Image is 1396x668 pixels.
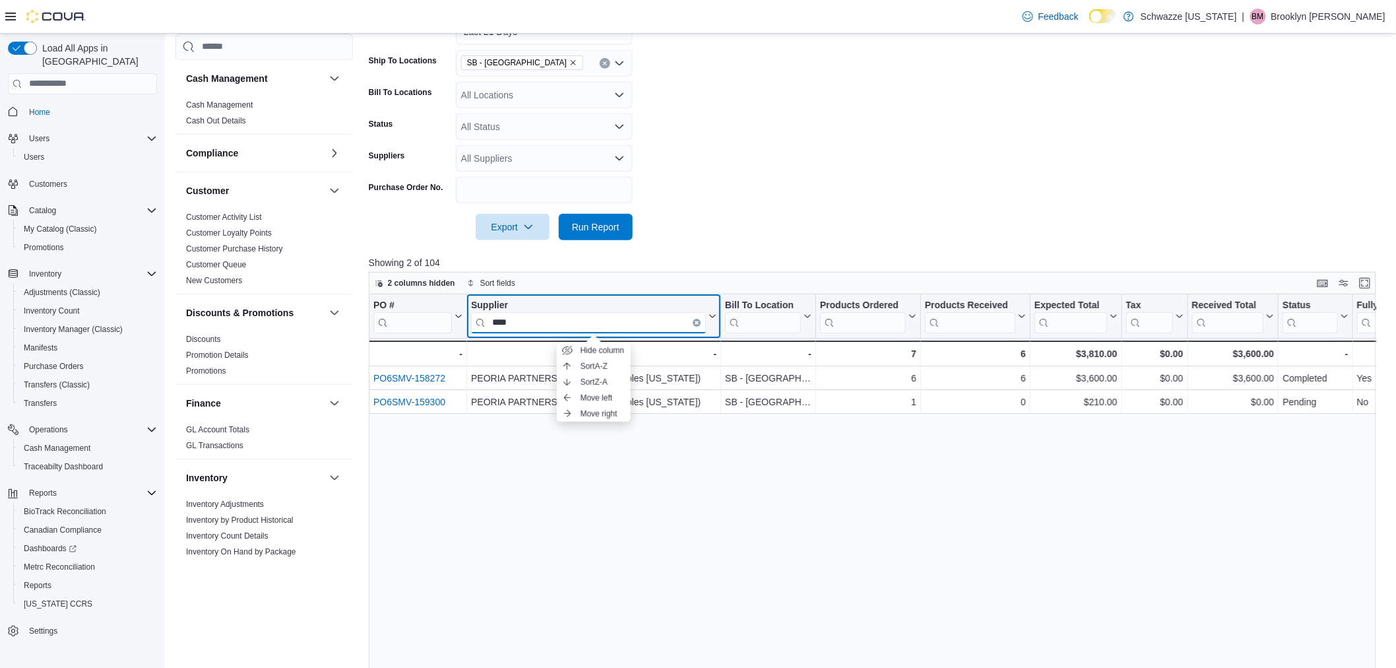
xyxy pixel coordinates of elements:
[186,212,262,221] a: Customer Activity List
[186,71,268,84] h3: Cash Management
[1038,10,1079,23] span: Feedback
[18,340,157,356] span: Manifests
[24,506,106,517] span: BioTrack Reconciliation
[327,70,342,86] button: Cash Management
[175,421,353,458] div: Finance
[581,377,608,387] span: Sort Z-A
[1191,394,1274,410] div: $0.00
[1089,23,1090,24] span: Dark Mode
[373,299,462,333] button: PO #
[725,299,801,312] div: Bill To Location
[725,346,811,362] div: -
[186,100,253,109] a: Cash Management
[186,440,243,450] a: GL Transactions
[13,339,162,357] button: Manifests
[186,244,283,253] a: Customer Purchase History
[461,55,583,70] span: SB - Belmar
[373,346,462,362] div: -
[369,275,460,291] button: 2 columns hidden
[18,522,157,538] span: Canadian Compliance
[559,214,633,240] button: Run Report
[581,345,625,356] span: Hide column
[24,361,84,372] span: Purchase Orders
[13,539,162,558] a: Dashboards
[18,559,157,575] span: Metrc Reconciliation
[186,530,269,541] span: Inventory Count Details
[13,394,162,413] button: Transfers
[725,370,811,386] div: SB - [GEOGRAPHIC_DATA]
[18,440,157,456] span: Cash Management
[18,284,157,300] span: Adjustments (Classic)
[24,131,157,147] span: Users
[1252,9,1264,24] span: BM
[18,459,108,475] a: Traceabilty Dashboard
[1126,299,1183,333] button: Tax
[24,461,103,472] span: Traceabilty Dashboard
[186,396,324,409] button: Finance
[581,361,608,372] span: Sort A-Z
[471,394,716,410] div: PEORIA PARTNERS LLC (District Edibles [US_STATE])
[327,395,342,411] button: Finance
[1191,299,1274,333] button: Received Total
[1089,9,1117,23] input: Dark Mode
[1126,299,1172,312] div: Tax
[186,228,272,237] a: Customer Loyalty Points
[186,146,324,159] button: Compliance
[1034,370,1118,386] div: $3,600.00
[186,259,246,269] span: Customer Queue
[614,90,625,100] button: Open list of options
[471,299,706,333] div: Supplier
[18,395,62,411] a: Transfers
[18,284,106,300] a: Adjustments (Classic)
[327,182,342,198] button: Customer
[18,240,69,255] a: Promotions
[1126,370,1183,386] div: $0.00
[24,623,63,639] a: Settings
[18,321,128,337] a: Inventory Manager (Classic)
[24,343,57,353] span: Manifests
[1283,394,1348,410] div: Pending
[1315,275,1331,291] button: Keyboard shortcuts
[820,299,906,312] div: Products Ordered
[186,498,264,509] span: Inventory Adjustments
[24,266,157,282] span: Inventory
[1191,299,1263,312] div: Received Total
[24,306,80,316] span: Inventory Count
[24,176,157,192] span: Customers
[600,58,610,69] button: Clear input
[18,303,85,319] a: Inventory Count
[29,424,68,435] span: Operations
[186,499,264,508] a: Inventory Adjustments
[369,55,437,66] label: Ship To Locations
[557,374,631,390] button: SortZ-A
[29,269,61,279] span: Inventory
[186,334,221,343] a: Discounts
[572,220,619,234] span: Run Report
[820,299,906,333] div: Products Ordered
[925,370,1026,386] div: 6
[186,546,296,556] span: Inventory On Hand by Package
[186,365,226,376] span: Promotions
[13,558,162,576] button: Metrc Reconciliation
[388,278,455,288] span: 2 columns hidden
[24,398,57,409] span: Transfers
[24,104,157,120] span: Home
[186,71,324,84] button: Cash Management
[18,504,111,519] a: BioTrack Reconciliation
[18,522,107,538] a: Canadian Compliance
[24,104,55,120] a: Home
[186,306,294,319] h3: Discounts & Promotions
[186,184,229,197] h3: Customer
[3,129,162,148] button: Users
[186,471,228,484] h3: Inventory
[820,394,916,410] div: 1
[557,390,631,406] button: Move left
[18,221,157,237] span: My Catalog (Classic)
[186,211,262,222] span: Customer Activity List
[29,107,50,117] span: Home
[186,146,238,159] h3: Compliance
[1191,299,1263,333] div: Received Total
[13,576,162,595] button: Reports
[3,621,162,640] button: Settings
[725,299,811,333] button: Bill To Location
